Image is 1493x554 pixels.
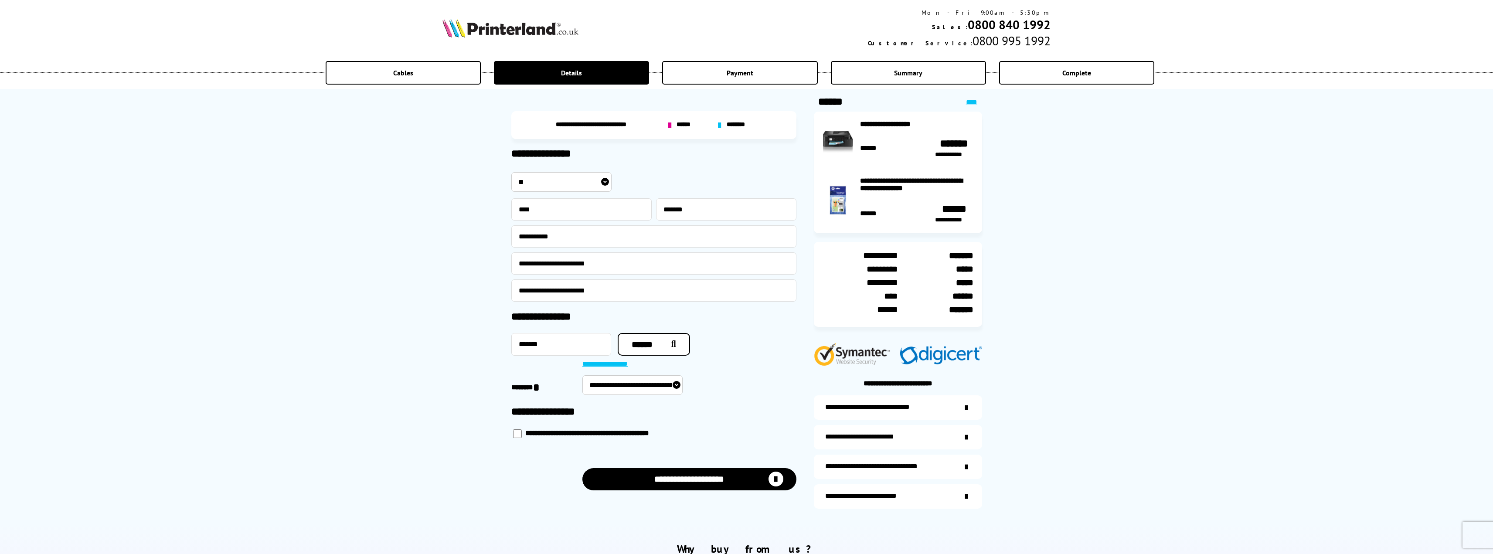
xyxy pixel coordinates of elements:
[727,68,753,77] span: Payment
[932,23,968,31] span: Sales:
[814,395,982,420] a: additional-ink
[868,39,973,47] span: Customer Service:
[814,484,982,509] a: secure-website
[814,455,982,479] a: additional-cables
[1062,68,1091,77] span: Complete
[868,9,1051,17] div: Mon - Fri 9:00am - 5:30pm
[973,33,1051,49] span: 0800 995 1992
[393,68,413,77] span: Cables
[814,425,982,449] a: items-arrive
[968,17,1051,33] a: 0800 840 1992
[561,68,582,77] span: Details
[442,18,578,37] img: Printerland Logo
[894,68,922,77] span: Summary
